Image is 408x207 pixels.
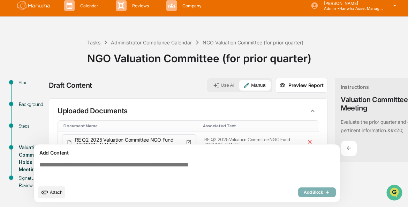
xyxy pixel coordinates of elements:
[49,81,92,90] div: Draft Content
[24,60,88,66] div: We're available if you need us!
[75,3,102,8] p: Calendar
[49,118,84,124] a: Powered byPylon
[209,80,239,91] button: Use AI
[58,88,86,95] span: Attestations
[127,3,152,8] p: Reviews
[119,56,127,64] button: Start new chat
[19,79,45,86] div: Start
[200,131,301,154] td: RE Q2 2025 Valuation Committee NGO Fund ([PERSON_NAME]).msg
[38,186,65,198] button: upload document
[7,89,13,94] div: 🖐️
[75,137,183,147] span: RE Q2 2025 Valuation Committee NGO Fund ([PERSON_NAME]).msg
[4,85,48,98] a: 🖐️Preclearance
[24,53,114,60] div: Start new chat
[347,145,351,151] p: ←
[69,119,84,124] span: Pylon
[38,149,336,157] div: Add Content
[239,80,271,91] button: Manual
[7,15,127,26] p: How can we help?
[4,99,47,111] a: 🔎Data Lookup
[48,85,89,98] a: 🗄️Attestations
[18,32,115,39] input: Clear
[14,88,45,95] span: Preclearance
[341,84,369,90] div: Instructions
[275,78,328,93] button: Preview Report
[203,40,303,45] div: NGO Valuation Committee (for prior quarter)
[19,174,45,189] div: Signature Review
[318,6,383,11] p: Admin • Hanwha Asset Management ([GEOGRAPHIC_DATA]) Ltd.
[51,89,56,94] div: 🗄️
[19,101,45,108] div: Background
[50,190,62,195] span: Attach
[19,122,45,130] div: Steps
[14,101,44,108] span: Data Lookup
[177,3,205,8] p: Company
[63,123,197,128] div: Toggle SortBy
[17,1,50,10] img: logo
[318,1,383,6] p: [PERSON_NAME]
[305,137,315,148] button: Remove file
[7,53,20,66] img: 1746055101610-c473b297-6a78-478c-a979-82029cc54cd1
[19,144,45,173] div: Valuation Committee Holds Meeting
[386,184,405,203] iframe: Open customer support
[87,47,405,65] div: NGO Valuation Committee (for prior quarter)
[203,123,298,128] div: Toggle SortBy
[58,107,128,115] p: Uploaded Documents
[7,102,13,108] div: 🔎
[87,40,100,45] div: Tasks
[111,40,192,45] div: Administrator Compliance Calendar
